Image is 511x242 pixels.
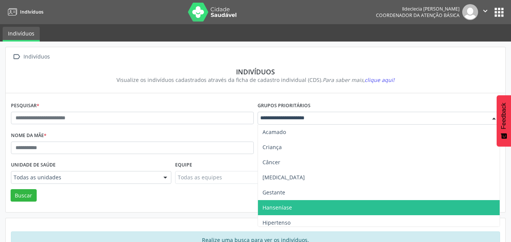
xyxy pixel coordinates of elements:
[5,6,43,18] a: Indivíduos
[11,130,47,142] label: Nome da mãe
[376,6,460,12] div: Ildeclecia [PERSON_NAME]
[11,100,39,112] label: Pesquisar
[175,159,192,171] label: Equipe
[3,27,40,42] a: Indivíduos
[481,7,489,15] i: 
[462,4,478,20] img: img
[500,103,507,129] span: Feedback
[497,95,511,146] button: Feedback - Mostrar pesquisa
[11,159,56,171] label: Unidade de saúde
[11,51,51,62] a:  Indivíduos
[16,68,495,76] div: Indivíduos
[478,4,492,20] button: 
[262,128,286,136] span: Acamado
[323,76,395,83] i: Para saber mais,
[14,174,156,181] span: Todas as unidades
[262,219,290,226] span: Hipertenso
[16,76,495,84] div: Visualize os indivíduos cadastrados através da ficha de cadastro individual (CDS).
[11,189,37,202] button: Buscar
[262,174,305,181] span: [MEDICAL_DATA]
[11,51,22,62] i: 
[365,76,395,83] span: clique aqui!
[262,159,280,166] span: Câncer
[492,6,506,19] button: apps
[262,189,285,196] span: Gestante
[262,204,292,211] span: Hanseníase
[20,9,43,15] span: Indivíduos
[258,100,311,112] label: Grupos prioritários
[262,143,282,151] span: Criança
[376,12,460,18] span: Coordenador da Atenção Básica
[22,51,51,62] div: Indivíduos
